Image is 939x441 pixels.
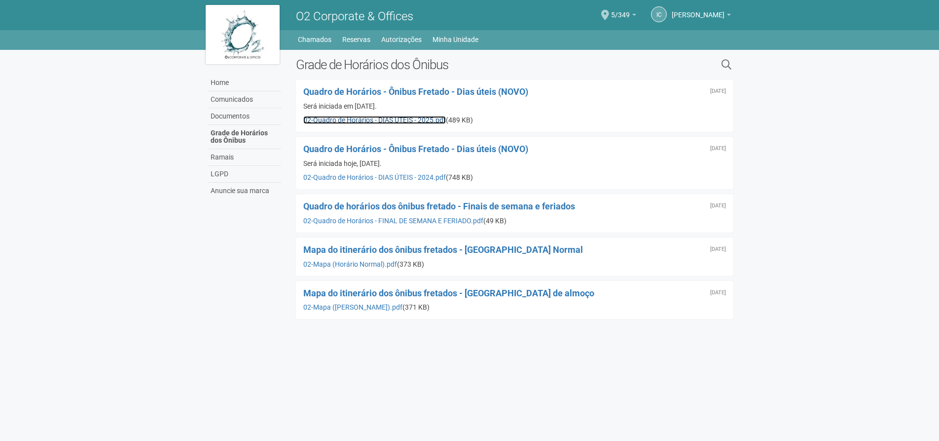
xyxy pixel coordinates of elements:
[303,244,583,255] a: Mapa do itinerário dos ônibus fretados - [GEOGRAPHIC_DATA] Normal
[303,216,726,225] div: (49 KB)
[611,12,636,20] a: 5/349
[303,116,446,124] a: 02-Quadro de Horários - DIAS ÚTEIS - 2025.pdf
[296,57,620,72] h2: Grade de Horários dos Ônibus
[303,201,575,211] a: Quadro de horários dos ônibus fretado - Finais de semana e feriados
[710,290,726,296] div: Sexta-feira, 23 de outubro de 2020 às 16:53
[303,173,726,182] div: (748 KB)
[296,9,413,23] span: O2 Corporate & Offices
[303,303,402,311] a: 02-Mapa ([PERSON_NAME]).pdf
[433,33,478,46] a: Minha Unidade
[710,88,726,94] div: Sexta-feira, 24 de janeiro de 2025 às 19:36
[651,6,667,22] a: IC
[303,102,726,111] div: Será iniciada em [DATE].
[208,108,281,125] a: Documentos
[303,86,528,97] a: Quadro de Horários - Ônibus Fretado - Dias úteis (NOVO)
[710,146,726,152] div: Segunda-feira, 13 de maio de 2024 às 11:08
[208,91,281,108] a: Comunicados
[208,166,281,183] a: LGPD
[303,217,483,225] a: 02-Quadro de Horários - FINAL DE SEMANA E FERIADO.pdf
[208,149,281,166] a: Ramais
[672,12,731,20] a: [PERSON_NAME]
[208,125,281,149] a: Grade de Horários dos Ônibus
[381,33,422,46] a: Autorizações
[208,183,281,199] a: Anuncie sua marca
[303,159,726,168] div: Será iniciada hoje, [DATE].
[303,303,726,312] div: (371 KB)
[303,260,397,268] a: 02-Mapa (Horário Normal).pdf
[303,173,446,181] a: 02-Quadro de Horários - DIAS ÚTEIS - 2024.pdf
[298,33,331,46] a: Chamados
[342,33,370,46] a: Reservas
[303,260,726,269] div: (373 KB)
[208,75,281,91] a: Home
[672,1,724,19] span: Isa Cristina Dias Blas
[303,116,726,124] div: (489 KB)
[303,144,528,154] a: Quadro de Horários - Ônibus Fretado - Dias úteis (NOVO)
[303,288,594,298] a: Mapa do itinerário dos ônibus fretados - [GEOGRAPHIC_DATA] de almoço
[710,246,726,252] div: Sexta-feira, 23 de outubro de 2020 às 16:54
[710,203,726,209] div: Sexta-feira, 23 de outubro de 2020 às 16:55
[611,1,630,19] span: 5/349
[206,5,280,64] img: logo.jpg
